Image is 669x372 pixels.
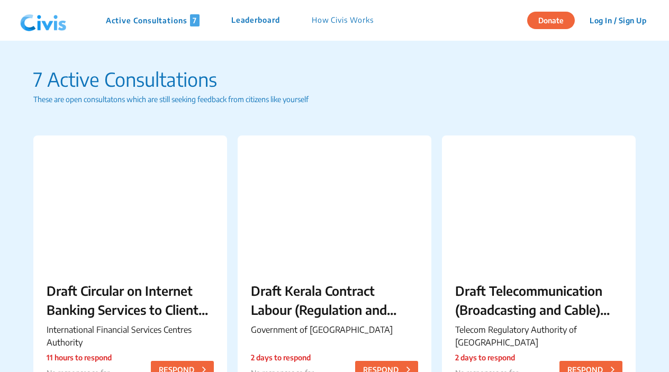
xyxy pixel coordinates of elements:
p: 2 days to respond [455,352,518,363]
p: International Financial Services Centres Authority [47,323,214,349]
img: navlogo.png [16,5,71,37]
span: 7 [190,14,200,26]
button: Log In / Sign Up [583,12,653,29]
a: Donate [527,14,583,25]
button: Donate [527,12,575,29]
p: Leaderboard [231,14,280,26]
p: Draft Circular on Internet Banking Services to Clients of IBUs Review [47,281,214,319]
p: Draft Kerala Contract Labour (Regulation and Abolition) (Amendment) Rules, 2025 [251,281,418,319]
p: Government of [GEOGRAPHIC_DATA] [251,323,418,336]
p: Active Consultations [106,14,200,26]
p: Draft Telecommunication (Broadcasting and Cable) Services Interconnection (Addressable Systems) (... [455,281,622,319]
p: These are open consultatons which are still seeking feedback from citizens like yourself [33,94,636,105]
p: 2 days to respond [251,352,314,363]
p: Telecom Regulatory Authority of [GEOGRAPHIC_DATA] [455,323,622,349]
p: 7 Active Consultations [33,65,636,94]
p: How Civis Works [312,14,374,26]
p: 11 hours to respond [47,352,112,363]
